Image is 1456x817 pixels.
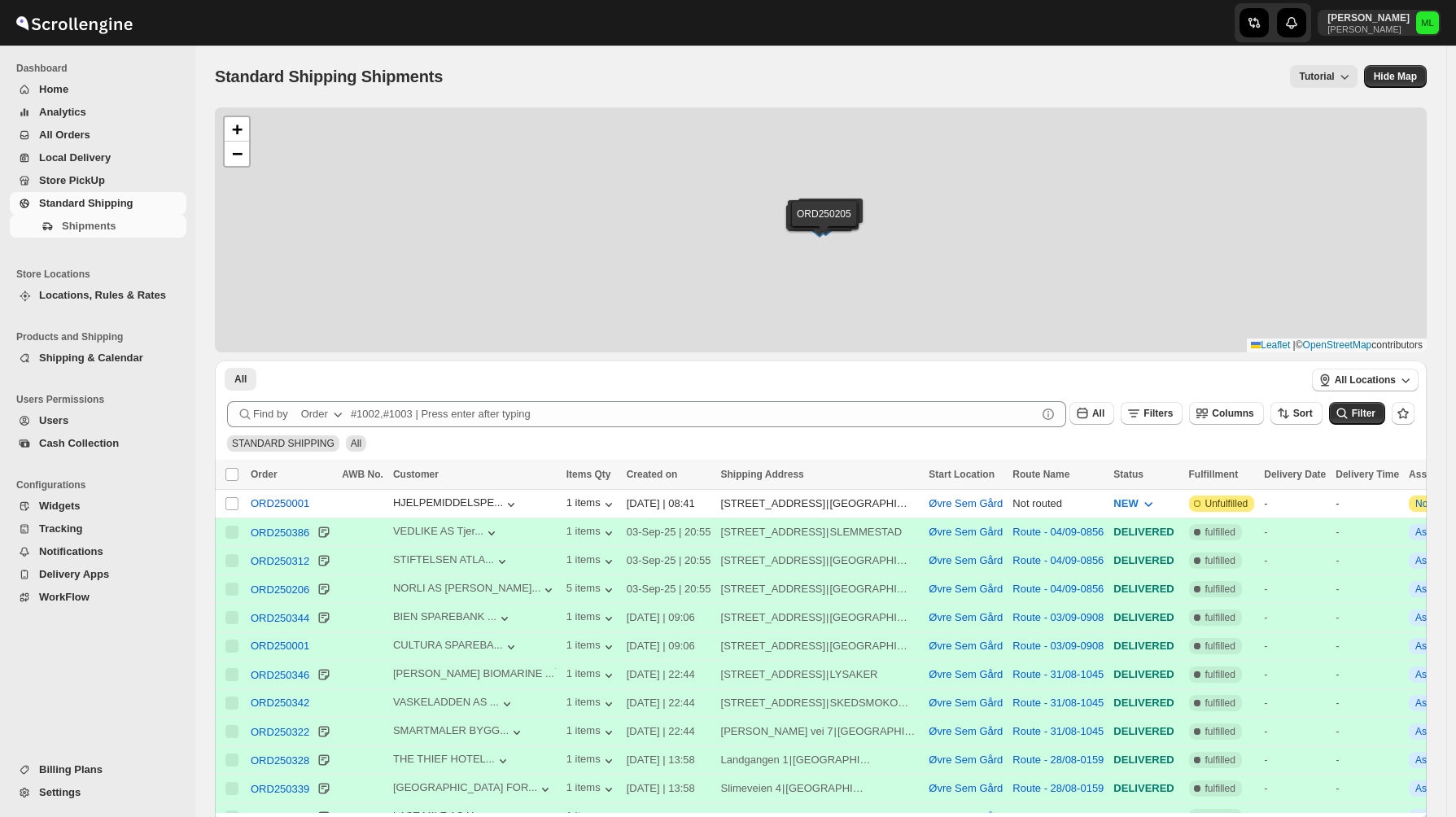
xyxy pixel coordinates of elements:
[1415,726,1455,737] button: Assigned
[566,525,617,541] div: 1 items
[251,780,309,797] button: ORD250339
[10,78,186,101] button: Home
[1336,581,1399,597] div: -
[1415,526,1455,538] button: Assigned
[393,781,553,797] button: [GEOGRAPHIC_DATA] FOR...
[1264,695,1326,711] div: -
[291,401,356,427] button: Order
[1012,668,1104,680] button: Route - 31/08-1045
[1374,70,1417,83] span: Hide Map
[1012,640,1104,652] button: Route - 03/09-0908
[16,330,187,343] span: Products and Shipping
[10,101,186,124] button: Analytics
[1336,638,1399,654] div: -
[721,496,920,512] div: |
[393,582,557,598] button: NORLI AS [PERSON_NAME]...
[627,553,711,569] div: 03-Sep-25 | 20:55
[393,696,515,712] button: VASKELADDEN AS ...
[1293,339,1296,351] span: |
[1113,469,1143,480] span: Status
[1205,611,1235,624] span: fulfilled
[721,780,781,797] div: Slimeveien 4
[39,197,133,209] span: Standard Shipping
[818,212,842,229] img: Marker
[929,725,1003,737] button: Øvre Sem Gård
[10,495,186,518] button: Widgets
[39,437,119,449] span: Cash Collection
[830,553,912,569] div: [GEOGRAPHIC_DATA]
[1012,697,1104,709] button: Route - 31/08-1045
[1318,10,1441,36] button: User menu
[251,469,278,480] span: Order
[721,752,920,768] div: |
[566,753,617,769] div: 1 items
[251,583,309,596] div: ORD250206
[1205,725,1235,738] span: fulfilled
[1113,497,1138,509] span: NEW
[1416,11,1439,34] span: Michael Lunga
[39,522,82,535] span: Tracking
[1415,783,1455,794] button: Assigned
[1415,612,1455,623] button: Assigned
[1327,11,1410,24] p: [PERSON_NAME]
[1205,526,1235,539] span: fulfilled
[251,640,309,652] button: ORD250001
[10,563,186,586] button: Delivery Apps
[10,540,186,563] button: Notifications
[232,438,334,449] span: STANDARD SHIPPING
[1205,554,1235,567] span: fulfilled
[1012,611,1104,623] button: Route - 03/09-0908
[721,695,920,711] div: |
[1264,524,1326,540] div: -
[627,723,711,740] div: [DATE] | 22:44
[1364,65,1427,88] button: Map action label
[232,119,243,139] span: +
[627,581,711,597] div: 03-Sep-25 | 20:55
[830,581,912,597] div: [GEOGRAPHIC_DATA]
[785,780,867,797] div: [GEOGRAPHIC_DATA]
[251,697,309,709] div: ORD250342
[393,696,499,708] div: VASKELADDEN AS ...
[1264,638,1326,654] div: -
[301,406,328,422] div: Order
[830,524,903,540] div: SLEMMESTAD
[929,782,1003,794] button: Øvre Sem Gård
[837,723,919,740] div: [GEOGRAPHIC_DATA]
[721,469,804,480] span: Shipping Address
[1012,554,1104,566] button: Route - 04/09-0856
[1113,638,1178,654] div: DELIVERED
[1336,609,1399,626] div: -
[627,496,711,512] div: [DATE] | 08:41
[806,218,830,236] img: Marker
[10,432,186,455] button: Cash Collection
[10,347,186,369] button: Shipping & Calendar
[1352,408,1375,419] span: Filter
[39,174,105,186] span: Store PickUp
[251,752,309,768] button: ORD250328
[393,496,503,509] div: HJELPEMIDDELSPE...
[1143,408,1173,419] span: Filters
[253,406,288,422] span: Find by
[721,666,826,683] div: [STREET_ADDRESS]
[721,638,826,654] div: [STREET_ADDRESS]
[1264,723,1326,740] div: -
[393,781,537,793] div: [GEOGRAPHIC_DATA] FOR...
[39,545,103,557] span: Notifications
[393,553,494,566] div: STIFTELSEN ATLA...
[393,610,513,627] button: BIEN SPAREBANK ...
[721,723,920,740] div: |
[251,669,309,681] div: ORD250346
[1270,402,1323,425] button: Sort
[807,213,832,231] img: Marker
[1113,695,1178,711] div: DELIVERED
[1293,408,1313,419] span: Sort
[812,214,837,232] img: Marker
[10,215,186,238] button: Shipments
[232,143,243,164] span: −
[16,62,187,75] span: Dashboard
[393,553,510,570] button: STIFTELSEN ATLA...
[1415,583,1455,595] button: Assigned
[234,373,247,386] span: All
[1012,526,1104,538] button: Route - 04/09-0856
[721,581,826,597] div: [STREET_ADDRESS]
